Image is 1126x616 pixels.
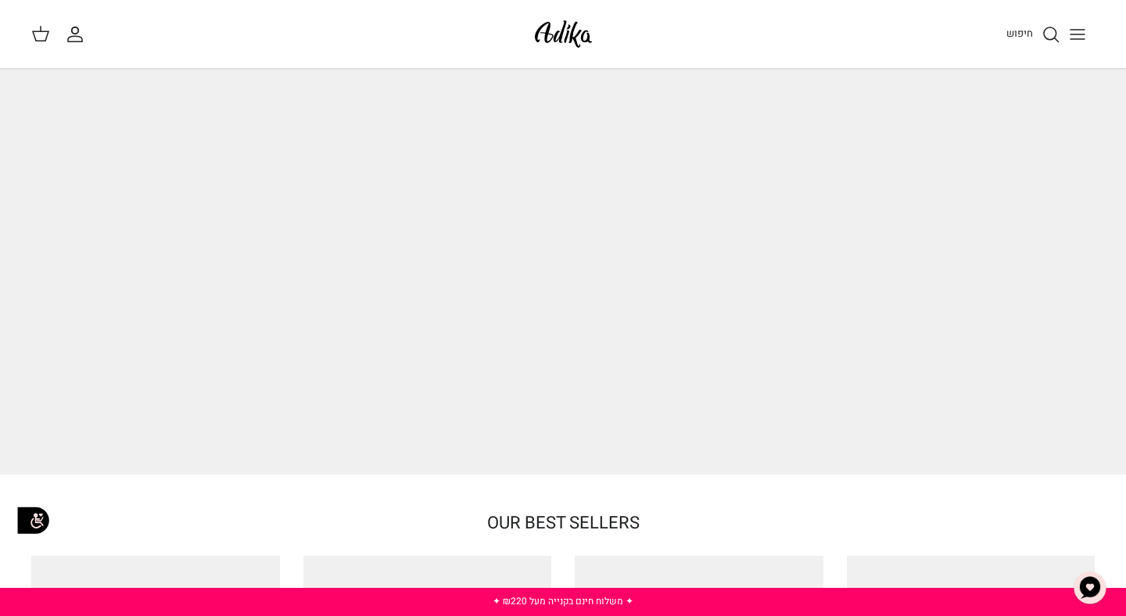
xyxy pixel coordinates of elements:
a: OUR BEST SELLERS [487,511,640,536]
a: החשבון שלי [66,25,91,44]
a: ✦ משלוח חינם בקנייה מעל ₪220 ✦ [493,594,633,608]
button: צ'אט [1067,564,1113,611]
a: חיפוש [1006,25,1060,44]
span: חיפוש [1006,26,1033,41]
img: accessibility_icon02.svg [12,500,55,543]
button: Toggle menu [1060,17,1095,52]
img: Adika IL [530,16,597,52]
